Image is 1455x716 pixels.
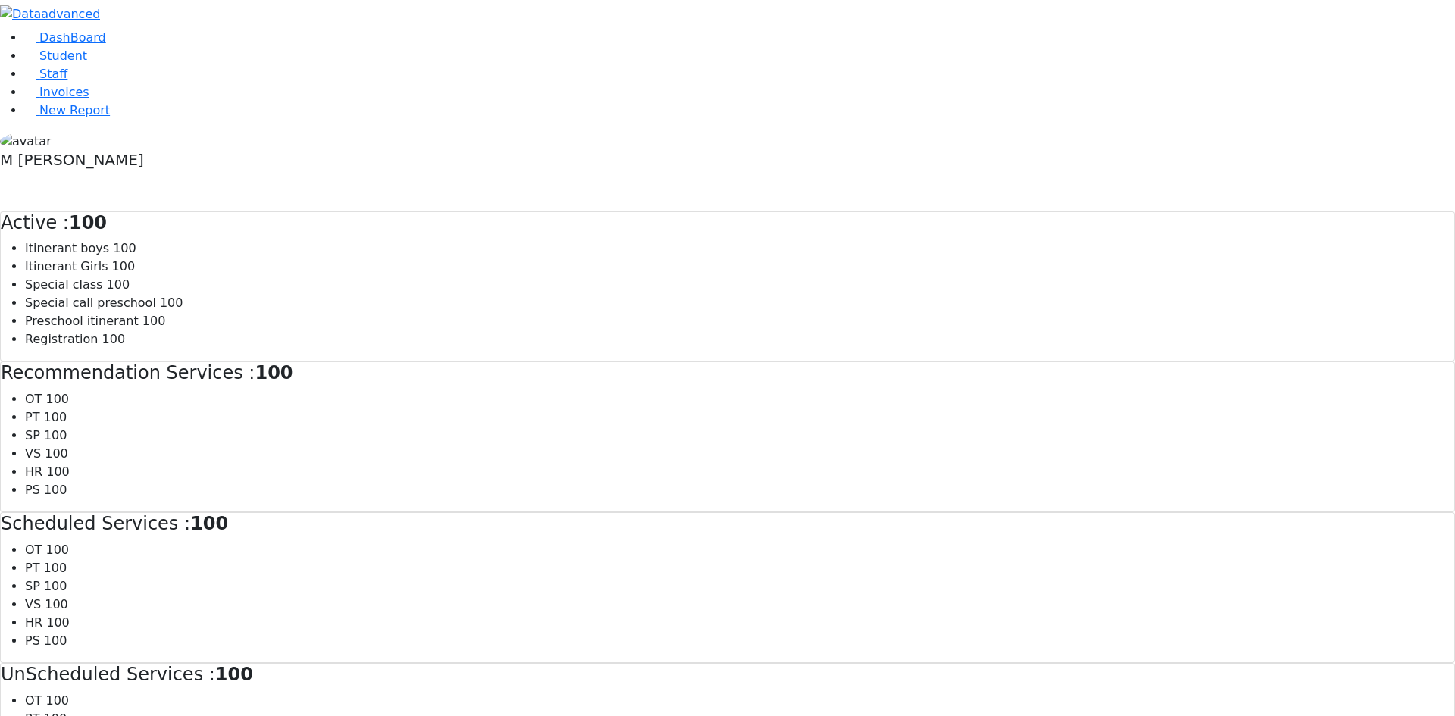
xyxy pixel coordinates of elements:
[25,597,41,611] span: VS
[25,483,40,497] span: PS
[44,428,67,442] span: 100
[25,633,40,648] span: PS
[24,103,110,117] a: New Report
[44,561,67,575] span: 100
[25,392,42,406] span: OT
[25,561,39,575] span: PT
[107,277,130,292] span: 100
[160,295,183,310] span: 100
[39,103,110,117] span: New Report
[25,295,156,310] span: Special call preschool
[25,332,98,346] span: Registration
[46,615,70,630] span: 100
[25,615,42,630] span: HR
[102,332,126,346] span: 100
[25,241,109,255] span: Itinerant boys
[1,664,1454,686] h4: UnScheduled Services :
[44,483,67,497] span: 100
[215,664,253,685] strong: 100
[45,693,69,708] span: 100
[39,30,106,45] span: DashBoard
[113,241,136,255] span: 100
[25,446,41,461] span: VS
[25,314,139,328] span: Preschool itinerant
[39,48,87,63] span: Student
[25,693,42,708] span: OT
[1,212,1454,234] h4: Active :
[44,410,67,424] span: 100
[45,542,69,557] span: 100
[45,597,68,611] span: 100
[24,48,87,63] a: Student
[39,85,89,99] span: Invoices
[190,513,228,534] strong: 100
[24,30,106,45] a: DashBoard
[24,67,67,81] a: Staff
[25,259,108,274] span: Itinerant Girls
[45,446,68,461] span: 100
[69,212,107,233] strong: 100
[25,464,42,479] span: HR
[25,579,40,593] span: SP
[1,513,1454,535] h4: Scheduled Services :
[39,67,67,81] span: Staff
[1,362,1454,384] h4: Recommendation Services :
[25,410,39,424] span: PT
[46,464,70,479] span: 100
[44,633,67,648] span: 100
[25,542,42,557] span: OT
[25,277,102,292] span: Special class
[142,314,166,328] span: 100
[25,428,40,442] span: SP
[255,362,293,383] strong: 100
[24,85,89,99] a: Invoices
[112,259,136,274] span: 100
[44,579,67,593] span: 100
[45,392,69,406] span: 100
